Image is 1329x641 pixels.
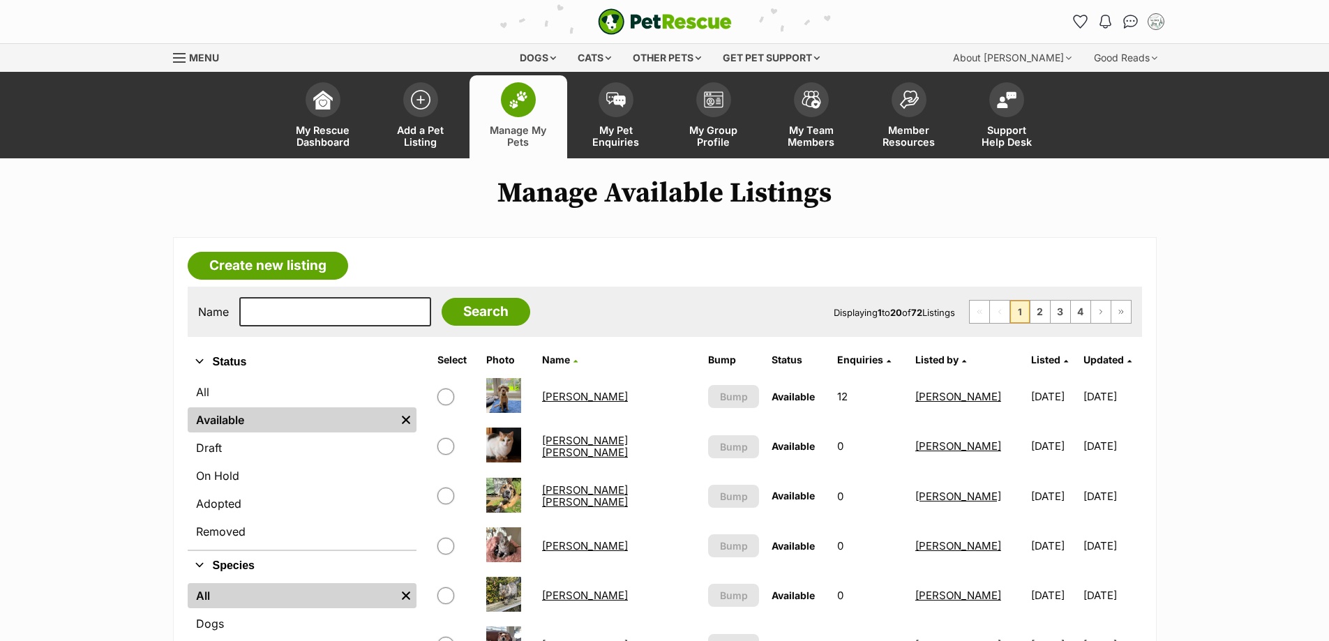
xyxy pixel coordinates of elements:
[832,422,908,470] td: 0
[411,90,430,110] img: add-pet-listing-icon-0afa8454b4691262ce3f59096e99ab1cd57d4a30225e0717b998d2c9b9846f56.svg
[1149,15,1163,29] img: Leanne Casarotto profile pic
[542,434,628,459] a: [PERSON_NAME] [PERSON_NAME]
[542,390,628,403] a: [PERSON_NAME]
[188,463,416,488] a: On Hold
[990,301,1009,323] span: Previous page
[188,583,396,608] a: All
[915,390,1001,403] a: [PERSON_NAME]
[772,540,815,552] span: Available
[396,583,416,608] a: Remove filter
[703,349,765,371] th: Bump
[542,483,628,508] a: [PERSON_NAME] [PERSON_NAME]
[682,124,745,148] span: My Group Profile
[568,44,621,72] div: Cats
[1026,422,1082,470] td: [DATE]
[708,435,760,458] button: Bump
[720,538,748,553] span: Bump
[567,75,665,158] a: My Pet Enquiries
[1031,354,1060,365] span: Listed
[713,44,829,72] div: Get pet support
[542,354,570,365] span: Name
[911,307,922,318] strong: 72
[442,298,530,326] input: Search
[969,300,1132,324] nav: Pagination
[1083,522,1140,570] td: [DATE]
[915,354,959,365] span: Listed by
[585,124,647,148] span: My Pet Enquiries
[1083,571,1140,619] td: [DATE]
[1010,301,1030,323] span: Page 1
[1083,354,1132,365] a: Updated
[720,489,748,504] span: Bump
[509,91,528,109] img: manage-my-pets-icon-02211641906a0b7f246fdf0571729dbe1e7629f14944591b6c1af311fb30b64b.svg
[708,385,760,408] button: Bump
[1145,10,1167,33] button: My account
[188,519,416,544] a: Removed
[997,91,1016,108] img: help-desk-icon-fdf02630f3aa405de69fd3d07c3f3aa587a6932b1a1747fa1d2bba05be0121f9.svg
[1083,354,1124,365] span: Updated
[542,354,578,365] a: Name
[943,44,1081,72] div: About [PERSON_NAME]
[832,522,908,570] td: 0
[1026,522,1082,570] td: [DATE]
[1095,10,1117,33] button: Notifications
[481,349,535,371] th: Photo
[975,124,1038,148] span: Support Help Desk
[837,354,883,365] span: translation missing: en.admin.listings.index.attributes.enquiries
[915,490,1001,503] a: [PERSON_NAME]
[188,491,416,516] a: Adopted
[860,75,958,158] a: Member Resources
[708,485,760,508] button: Bump
[1069,10,1092,33] a: Favourites
[598,8,732,35] img: logo-e224e6f780fb5917bec1dbf3a21bbac754714ae5b6737aabdf751b685950b380.svg
[1026,472,1082,520] td: [DATE]
[188,611,416,636] a: Dogs
[486,428,521,462] img: Allington Jagger
[1026,571,1082,619] td: [DATE]
[772,589,815,601] span: Available
[1123,15,1138,29] img: chat-41dd97257d64d25036548639549fe6c8038ab92f7586957e7f3b1b290dea8141.svg
[173,44,229,69] a: Menu
[1071,301,1090,323] a: Page 4
[915,539,1001,552] a: [PERSON_NAME]
[292,124,354,148] span: My Rescue Dashboard
[188,252,348,280] a: Create new listing
[832,571,908,619] td: 0
[708,534,760,557] button: Bump
[1099,15,1111,29] img: notifications-46538b983faf8c2785f20acdc204bb7945ddae34d4c08c2a6579f10ce5e182be.svg
[623,44,711,72] div: Other pets
[720,439,748,454] span: Bump
[915,439,1001,453] a: [PERSON_NAME]
[198,306,229,318] label: Name
[598,8,732,35] a: PetRescue
[510,44,566,72] div: Dogs
[772,440,815,452] span: Available
[274,75,372,158] a: My Rescue Dashboard
[1069,10,1167,33] ul: Account quick links
[708,584,760,607] button: Bump
[1083,422,1140,470] td: [DATE]
[766,349,830,371] th: Status
[832,372,908,421] td: 12
[890,307,902,318] strong: 20
[780,124,843,148] span: My Team Members
[878,307,882,318] strong: 1
[1030,301,1050,323] a: Page 2
[1051,301,1070,323] a: Page 3
[704,91,723,108] img: group-profile-icon-3fa3cf56718a62981997c0bc7e787c4b2cf8bcc04b72c1350f741eb67cf2f40e.svg
[958,75,1056,158] a: Support Help Desk
[542,589,628,602] a: [PERSON_NAME]
[834,307,955,318] span: Displaying to of Listings
[772,490,815,502] span: Available
[878,124,940,148] span: Member Resources
[802,91,821,109] img: team-members-icon-5396bd8760b3fe7c0b43da4ab00e1e3bb1a5d9ba89233759b79545d2d3fc5d0d.svg
[189,52,219,63] span: Menu
[1091,301,1111,323] a: Next page
[1083,472,1140,520] td: [DATE]
[763,75,860,158] a: My Team Members
[1084,44,1167,72] div: Good Reads
[832,472,908,520] td: 0
[372,75,470,158] a: Add a Pet Listing
[542,539,628,552] a: [PERSON_NAME]
[188,407,396,432] a: Available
